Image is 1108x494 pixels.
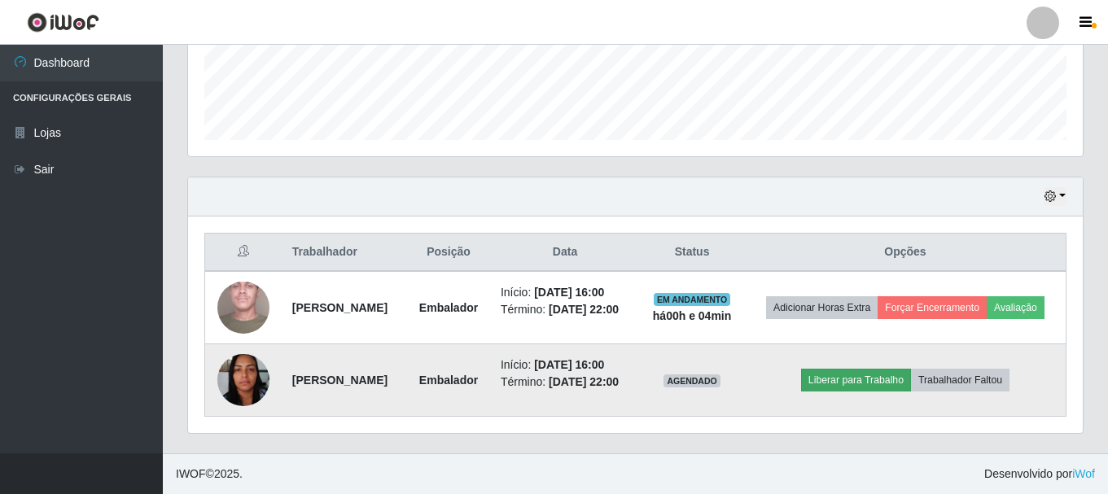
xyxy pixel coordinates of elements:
[653,309,732,322] strong: há 00 h e 04 min
[292,301,388,314] strong: [PERSON_NAME]
[987,296,1044,319] button: Avaliação
[176,466,243,483] span: © 2025 .
[663,374,720,387] span: AGENDADO
[984,466,1095,483] span: Desenvolvido por
[217,345,269,414] img: 1751659214468.jpeg
[1072,467,1095,480] a: iWof
[419,374,478,387] strong: Embalador
[491,234,639,272] th: Data
[878,296,987,319] button: Forçar Encerramento
[639,234,745,272] th: Status
[419,301,478,314] strong: Embalador
[549,303,619,316] time: [DATE] 22:00
[911,369,1009,391] button: Trabalhador Faltou
[534,358,604,371] time: [DATE] 16:00
[766,296,878,319] button: Adicionar Horas Extra
[282,234,406,272] th: Trabalhador
[801,369,911,391] button: Liberar para Trabalho
[501,284,629,301] li: Início:
[501,374,629,391] li: Término:
[549,375,619,388] time: [DATE] 22:00
[501,356,629,374] li: Início:
[406,234,491,272] th: Posição
[27,12,99,33] img: CoreUI Logo
[217,250,269,365] img: 1705933519386.jpeg
[745,234,1066,272] th: Opções
[501,301,629,318] li: Término:
[176,467,206,480] span: IWOF
[654,293,731,306] span: EM ANDAMENTO
[534,286,604,299] time: [DATE] 16:00
[292,374,388,387] strong: [PERSON_NAME]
